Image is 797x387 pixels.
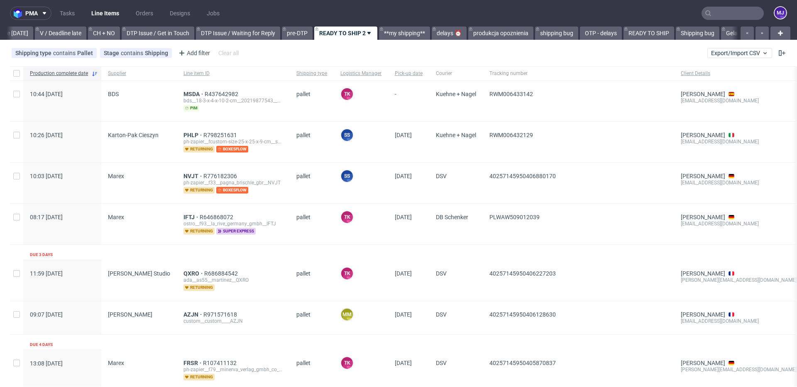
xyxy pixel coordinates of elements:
[14,9,25,18] img: logo
[217,47,240,59] div: Clear all
[183,277,283,283] div: ada__as55__martinez__QXRO
[341,268,353,279] figcaption: TK
[681,132,725,138] a: [PERSON_NAME]
[53,50,77,56] span: contains
[395,70,423,77] span: Pick-up date
[108,91,119,97] span: BDS
[296,311,327,324] span: pallet
[183,318,283,324] div: custom__custom____AZJN
[623,27,674,40] a: READY TO SHIP
[436,214,476,235] span: DB Schenker
[108,173,124,179] span: Marex
[183,214,200,220] span: IFTJ
[204,270,240,277] span: R686884542
[108,360,124,366] span: Marex
[30,311,63,318] span: 09:07 [DATE]
[145,50,168,56] div: Shipping
[395,132,412,138] span: [DATE]
[436,173,476,193] span: DSV
[30,70,88,77] span: Production complete date
[341,88,353,100] figcaption: TK
[183,91,205,97] a: MSDA
[395,311,412,318] span: [DATE]
[432,27,467,40] a: delays ⏰
[202,7,225,20] a: Jobs
[489,360,556,366] span: 40257145950405870837
[196,27,280,40] a: DTP Issue / Waiting for Reply
[183,270,204,277] span: QXRO
[681,173,725,179] a: [PERSON_NAME]
[205,91,240,97] a: R437642982
[395,173,412,179] span: [DATE]
[203,132,239,138] a: R798251631
[165,7,195,20] a: Designs
[121,50,145,56] span: contains
[200,214,235,220] span: R646868072
[314,27,377,40] a: READY TO SHIP 2
[681,270,725,277] a: [PERSON_NAME]
[395,270,412,277] span: [DATE]
[468,27,533,40] a: produkcja opoznienia
[489,214,540,220] span: PLWAW509012039
[35,27,86,40] a: V / Deadline late
[183,173,203,179] a: NVJT
[104,50,121,56] span: Stage
[707,48,772,58] button: Export/Import CSV
[580,27,622,40] a: OTP - delays
[681,360,725,366] a: [PERSON_NAME]
[341,309,353,320] figcaption: MM
[175,46,212,60] div: Add filter
[183,132,203,138] a: PHLP
[341,211,353,223] figcaption: TK
[676,27,719,40] a: Shipping bug
[436,132,476,152] span: Kuehne + Nagel
[30,132,63,138] span: 10:26 [DATE]
[55,7,80,20] a: Tasks
[30,252,53,258] div: Due 3 days
[183,70,283,77] span: Line item ID
[489,70,667,77] span: Tracking number
[183,360,203,366] span: FRSR
[10,7,51,20] button: pma
[775,7,786,19] figcaption: MJ
[681,91,725,97] a: [PERSON_NAME]
[183,146,215,152] span: returning
[282,27,313,40] a: pre-DTP
[436,360,476,380] span: DSV
[77,50,93,56] div: Pallet
[30,91,63,97] span: 10:44 [DATE]
[183,220,283,227] div: ostro__f93__la_rive_germany_gmbh__IFTJ
[436,91,476,111] span: Kuehne + Nagel
[296,360,327,380] span: pallet
[30,270,63,277] span: 11:59 [DATE]
[340,70,381,77] span: Logistics Manager
[122,27,194,40] a: DTP Issue / Get in Touch
[395,214,412,220] span: [DATE]
[203,311,239,318] a: R971571618
[341,129,353,141] figcaption: SS
[30,360,63,367] span: 13:08 [DATE]
[681,311,725,318] a: [PERSON_NAME]
[183,284,215,291] span: returning
[183,179,283,186] div: ph-zapier__f33__pagna_brischle_gbr__NVJT
[341,170,353,182] figcaption: SS
[183,138,283,145] div: ph-zapier__fcustom-size-25-x-25-x-9-cm__societa_agricola_la_bruna_di_fiandino_davide_c_s_s__PHLP
[721,27,748,40] a: Gelato
[489,311,556,318] span: 40257145950406128630
[203,360,238,366] a: R107411132
[296,70,327,77] span: Shipping type
[183,105,199,111] span: pim
[436,311,476,324] span: DSV
[183,187,215,193] span: returning
[183,366,283,373] div: ph-zapier__f79__minerva_verlag_gmbh_co_kg__FRSR
[108,270,170,277] span: [PERSON_NAME] Studio
[296,132,327,152] span: pallet
[183,311,203,318] a: AZJN
[296,173,327,193] span: pallet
